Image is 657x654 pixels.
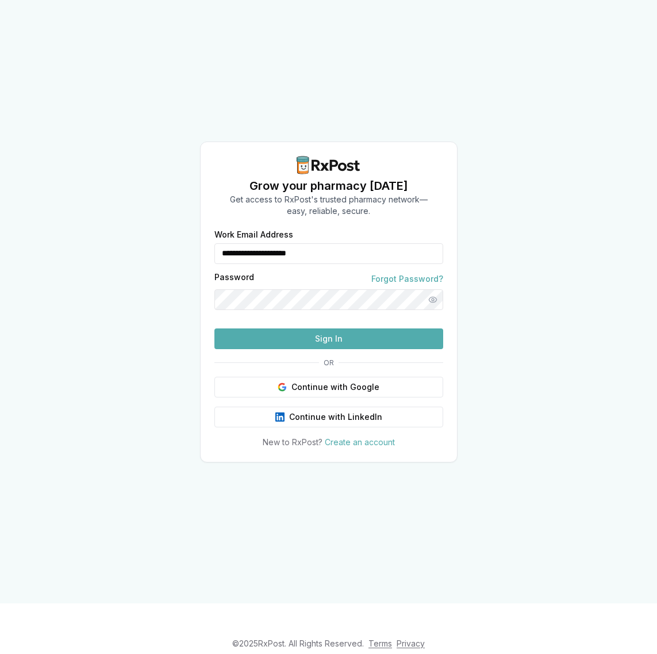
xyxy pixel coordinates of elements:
[371,273,443,285] a: Forgot Password?
[214,328,443,349] button: Sign In
[292,156,366,174] img: RxPost Logo
[275,412,285,422] img: LinkedIn
[263,437,322,447] span: New to RxPost?
[368,638,392,648] a: Terms
[230,178,428,194] h1: Grow your pharmacy [DATE]
[214,273,254,285] label: Password
[214,377,443,397] button: Continue with Google
[214,231,443,239] label: Work Email Address
[397,638,425,648] a: Privacy
[214,407,443,427] button: Continue with LinkedIn
[278,383,287,392] img: Google
[230,194,428,217] p: Get access to RxPost's trusted pharmacy network— easy, reliable, secure.
[319,358,339,368] span: OR
[325,437,395,447] a: Create an account
[422,289,443,310] button: Show password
